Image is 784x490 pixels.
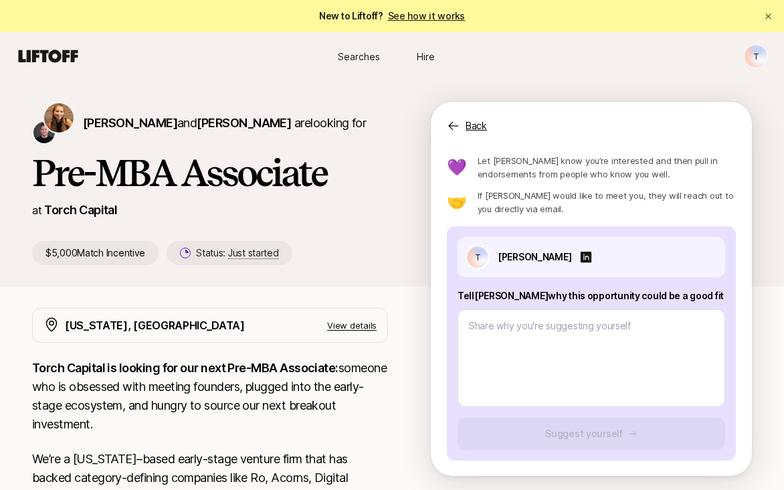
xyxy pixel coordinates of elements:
p: someone who is obsessed with meeting founders, plugged into the early-stage ecosystem, and hungry... [32,359,388,434]
p: Tell [PERSON_NAME] why this opportunity could be a good fit [458,288,725,304]
p: [US_STATE], [GEOGRAPHIC_DATA] [65,317,245,334]
span: [PERSON_NAME] [197,116,291,130]
a: Torch Capital [44,203,117,217]
p: If [PERSON_NAME] would like to meet you, they will reach out to you directly via email. [478,189,736,216]
p: at [32,201,41,219]
a: Searches [325,44,392,69]
p: are looking for [83,114,366,133]
p: View details [327,319,377,332]
span: Searches [338,50,380,64]
span: [PERSON_NAME] [83,116,177,130]
p: $5,000 Match Incentive [32,241,159,265]
a: See how it works [388,10,466,21]
span: and [177,116,291,130]
p: Let [PERSON_NAME] know you’re interested and then pull in endorsements from people who know you w... [478,154,736,181]
p: Status: [196,245,278,261]
p: 💜 [447,159,467,175]
p: 🤝 [447,194,467,210]
h1: Pre-MBA Associate [32,153,388,193]
p: T [753,48,759,64]
p: Back [466,118,487,134]
p: T [475,249,481,265]
button: T [744,44,768,68]
span: New to Liftoff? [319,8,465,24]
img: Christopher Harper [33,122,55,143]
img: Katie Reiner [44,103,74,133]
span: Just started [228,247,279,259]
span: Hire [417,50,435,64]
a: Hire [392,44,459,69]
p: [PERSON_NAME] [498,249,571,265]
strong: Torch Capital is looking for our next Pre-MBA Associate: [32,361,338,375]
